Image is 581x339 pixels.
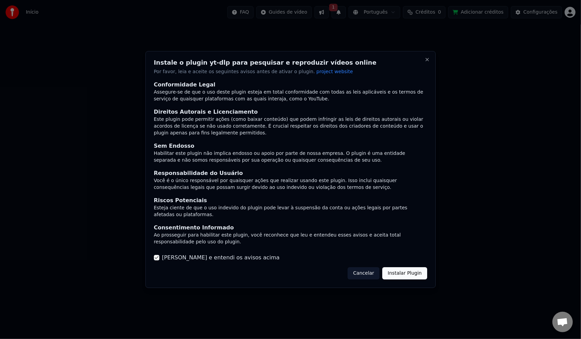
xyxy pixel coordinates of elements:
div: Ao prosseguir para habilitar este plugin, você reconhece que leu e entendeu esses avisos e aceita... [154,232,427,245]
div: Sem Endosso [154,142,427,150]
div: Consentimento Informado [154,224,427,232]
span: project website [317,69,353,74]
div: Assegure-se de que o uso deste plugin esteja em total conformidade com todas as leis aplicáveis e... [154,89,427,102]
button: Instalar Plugin [382,267,427,279]
div: Você é o único responsável por quaisquer ações que realizar usando este plugin. Isso inclui quais... [154,177,427,191]
label: [PERSON_NAME] e entendi os avisos acima [162,254,280,262]
div: Esteja ciente de que o uso indevido do plugin pode levar à suspensão da conta ou ações legais por... [154,205,427,218]
h2: Instale o plugin yt-dlp para pesquisar e reproduzir vídeos online [154,60,427,66]
div: Conformidade Legal [154,81,427,89]
div: Responsabilidade do Usuário [154,169,427,177]
p: Por favor, leia e aceite os seguintes avisos antes de ativar o plugin. [154,68,427,75]
div: Direitos Autorais e Licenciamento [154,108,427,116]
div: Riscos Potenciais [154,196,427,205]
button: Cancelar [348,267,380,279]
div: Este plugin pode permitir ações (como baixar conteúdo) que podem infringir as leis de direitos au... [154,116,427,136]
div: Habilitar este plugin não implica endosso ou apoio por parte de nossa empresa. O plugin é uma ent... [154,150,427,164]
